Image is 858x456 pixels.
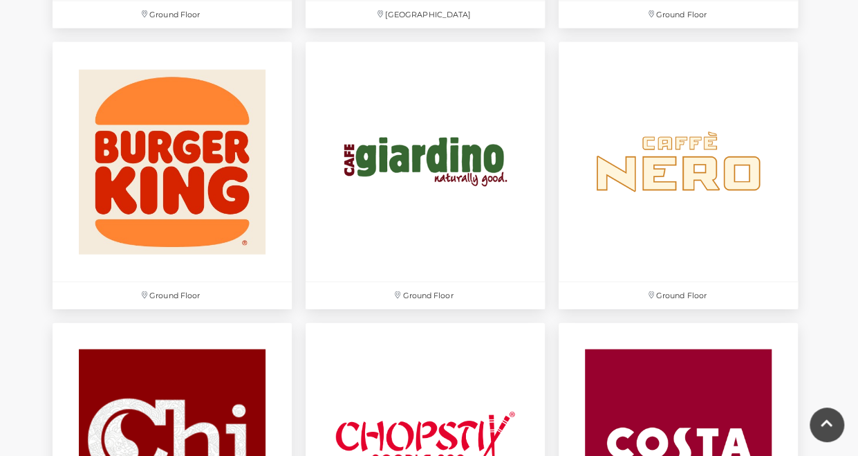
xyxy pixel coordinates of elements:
p: Ground Floor [53,282,292,309]
p: [GEOGRAPHIC_DATA] [306,1,545,28]
p: Ground Floor [306,282,545,309]
p: Ground Floor [53,1,292,28]
p: Ground Floor [559,282,798,309]
a: Ground Floor [552,35,805,316]
p: Ground Floor [559,1,798,28]
a: Ground Floor [46,35,299,316]
a: Ground Floor [299,35,552,316]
